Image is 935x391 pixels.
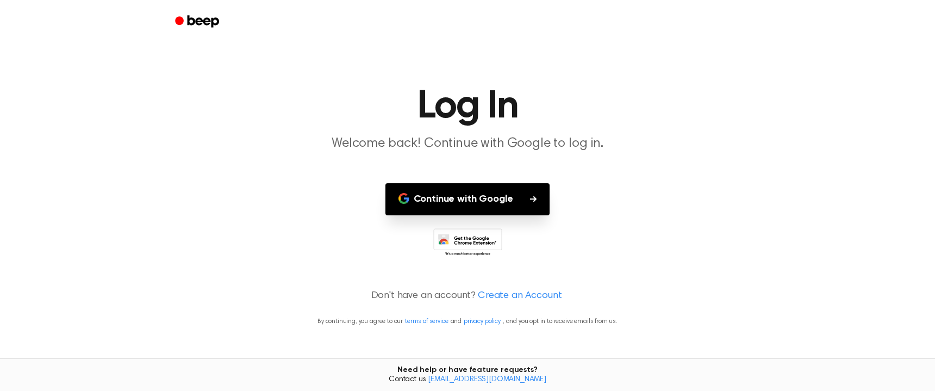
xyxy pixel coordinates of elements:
a: Beep [167,11,229,33]
a: Create an Account [478,289,562,303]
p: By continuing, you agree to our and , and you opt in to receive emails from us. [13,316,922,326]
a: terms of service [405,318,448,325]
h1: Log In [189,87,746,126]
p: Don't have an account? [13,289,922,303]
p: Welcome back! Continue with Google to log in. [259,135,676,153]
span: Contact us [7,375,928,385]
button: Continue with Google [385,183,550,215]
a: [EMAIL_ADDRESS][DOMAIN_NAME] [428,376,546,383]
a: privacy policy [464,318,501,325]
